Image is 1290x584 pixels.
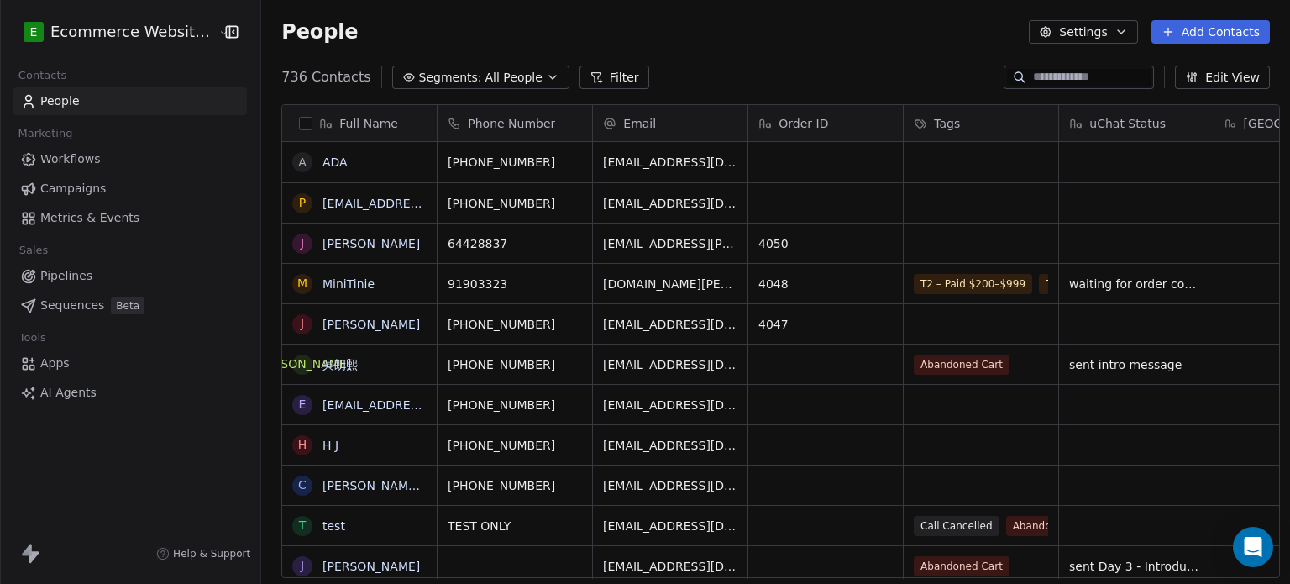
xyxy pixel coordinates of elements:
a: test [322,519,345,533]
span: [PHONE_NUMBER] [448,397,582,413]
div: Phone Number [438,105,592,141]
span: 64428837 [448,235,582,252]
div: J [301,557,304,575]
span: E [30,24,38,40]
div: e [299,396,307,413]
span: [PHONE_NUMBER] [448,356,582,373]
a: Apps [13,350,247,377]
div: J [301,315,304,333]
span: Order ID [779,115,828,132]
div: t [299,517,307,534]
span: Beta [111,297,144,314]
span: Phone Number [468,115,555,132]
span: [EMAIL_ADDRESS][DOMAIN_NAME] [603,558,737,575]
span: Sequences [40,297,104,314]
span: T2 – Paid $200–$999 [914,274,1032,294]
div: Email [593,105,747,141]
button: Add Contacts [1151,20,1270,44]
div: grid [282,142,438,579]
span: [PHONE_NUMBER] [448,437,582,454]
span: Tags [934,115,960,132]
span: Metrics & Events [40,209,139,227]
span: Tools [12,325,53,350]
span: [PHONE_NUMBER] [448,477,582,494]
span: uChat Status [1089,115,1166,132]
a: Campaigns [13,175,247,203]
span: [DOMAIN_NAME][PERSON_NAME][EMAIL_ADDRESS][DOMAIN_NAME] [603,276,737,292]
span: AI Agents [40,384,97,402]
a: 吳朗熙 [322,358,358,371]
span: 4048 [758,276,893,292]
span: [EMAIL_ADDRESS][DOMAIN_NAME] [603,356,737,373]
a: [EMAIL_ADDRESS][DOMAIN_NAME] [322,398,528,412]
a: Workflows [13,145,247,173]
button: EEcommerce Website Builder [20,18,207,46]
span: People [281,19,358,45]
span: [EMAIL_ADDRESS][PERSON_NAME][DOMAIN_NAME] [603,235,737,252]
span: [PHONE_NUMBER] [448,316,582,333]
div: Full Name [282,105,437,141]
span: Apps [40,355,70,372]
a: Pipelines [13,262,247,290]
a: AI Agents [13,379,247,407]
span: [PHONE_NUMBER] [448,154,582,171]
span: Pipelines [40,267,92,285]
span: [EMAIL_ADDRESS][DOMAIN_NAME] [603,154,737,171]
span: [EMAIL_ADDRESS][DOMAIN_NAME] [603,316,737,333]
a: Metrics & Events [13,204,247,232]
span: T2 PRICE [1039,274,1098,294]
button: Edit View [1175,66,1270,89]
span: [EMAIL_ADDRESS][DOMAIN_NAME] [603,518,737,534]
div: Open Intercom Messenger [1233,527,1273,567]
a: [EMAIL_ADDRESS][DOMAIN_NAME] [322,197,528,210]
span: Abandoned Cart [914,556,1009,576]
span: [EMAIL_ADDRESS][DOMAIN_NAME] [603,195,737,212]
a: Help & Support [156,547,250,560]
a: People [13,87,247,115]
span: 91903323 [448,276,582,292]
div: p [299,194,306,212]
span: Workflows [40,150,101,168]
span: Email [623,115,656,132]
span: Contacts [11,63,74,88]
span: [EMAIL_ADDRESS][DOMAIN_NAME] [603,477,737,494]
span: People [40,92,80,110]
a: H J [322,439,338,452]
span: Abandoned Cart [914,355,1009,375]
div: J [301,234,304,252]
div: [PERSON_NAME] [254,355,351,373]
span: 4050 [758,235,893,252]
div: uChat Status [1059,105,1214,141]
span: All People [485,69,543,87]
span: 4047 [758,316,893,333]
button: Filter [579,66,649,89]
span: Marketing [11,121,80,146]
span: [EMAIL_ADDRESS][DOMAIN_NAME] [603,437,737,454]
button: Settings [1029,20,1137,44]
span: Ecommerce Website Builder [50,21,214,43]
span: Full Name [339,115,398,132]
span: Sales [12,238,55,263]
a: [PERSON_NAME] [322,237,420,250]
div: A [298,154,307,171]
a: [PERSON_NAME] [322,318,420,331]
span: TEST ONLY [448,518,582,534]
span: [PHONE_NUMBER] [448,195,582,212]
span: Abandoned Cart [1006,516,1102,536]
div: C [298,476,307,494]
a: [PERSON_NAME] [322,560,420,573]
span: sent Day 3 - Introduction to our service [1069,558,1203,575]
div: Tags [904,105,1058,141]
span: sent intro message [1069,356,1203,373]
span: Help & Support [173,547,250,560]
span: Call Cancelled [914,516,999,536]
span: Segments: [419,69,482,87]
span: [EMAIL_ADDRESS][DOMAIN_NAME] [603,397,737,413]
a: SequencesBeta [13,292,247,319]
span: waiting for order confirmation / no email received [1069,276,1203,292]
a: [PERSON_NAME] Fai [322,479,440,492]
a: MiniTinie [322,277,375,291]
a: ADA [322,155,348,169]
div: H [298,436,307,454]
div: M [297,275,307,292]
